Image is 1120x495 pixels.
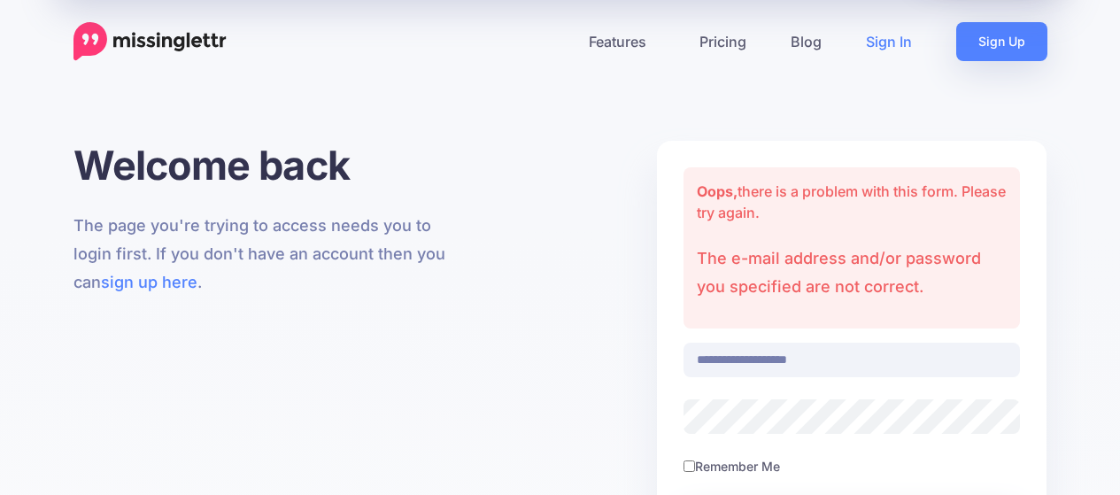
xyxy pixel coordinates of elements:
[956,22,1047,61] a: Sign Up
[844,22,934,61] a: Sign In
[73,212,464,297] p: The page you're trying to access needs you to login first. If you don't have an account then you ...
[695,456,780,476] label: Remember Me
[697,244,1008,301] p: The e-mail address and/or password you specified are not correct.
[677,22,769,61] a: Pricing
[697,182,738,200] strong: Oops,
[684,167,1021,329] div: there is a problem with this form. Please try again.
[567,22,677,61] a: Features
[73,141,464,189] h1: Welcome back
[769,22,844,61] a: Blog
[101,273,197,291] a: sign up here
